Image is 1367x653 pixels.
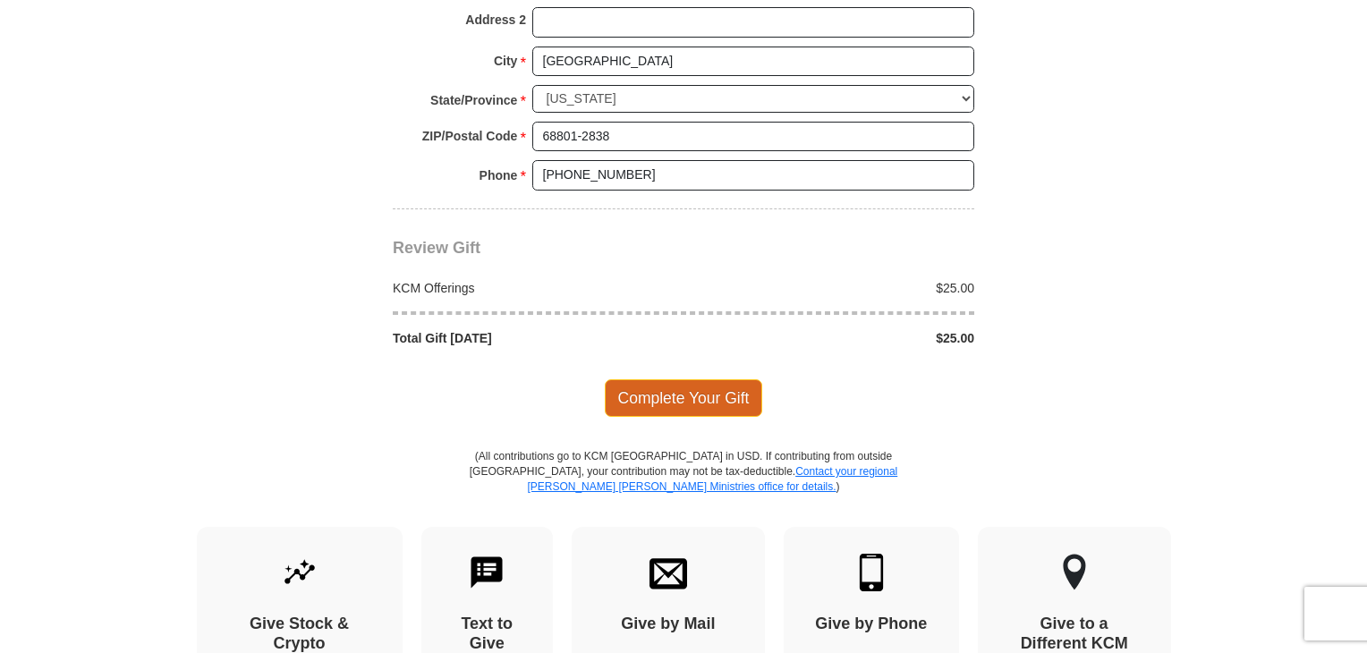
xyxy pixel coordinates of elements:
[465,7,526,32] strong: Address 2
[384,329,684,347] div: Total Gift [DATE]
[480,163,518,188] strong: Phone
[683,329,984,347] div: $25.00
[469,449,898,527] p: (All contributions go to KCM [GEOGRAPHIC_DATA] in USD. If contributing from outside [GEOGRAPHIC_D...
[603,615,734,634] h4: Give by Mail
[853,554,890,591] img: mobile.svg
[494,48,517,73] strong: City
[815,615,928,634] h4: Give by Phone
[605,379,763,417] span: Complete Your Gift
[468,554,505,591] img: text-to-give.svg
[683,279,984,297] div: $25.00
[430,88,517,113] strong: State/Province
[453,615,522,653] h4: Text to Give
[650,554,687,591] img: envelope.svg
[281,554,318,591] img: give-by-stock.svg
[393,239,480,257] span: Review Gift
[422,123,518,148] strong: ZIP/Postal Code
[384,279,684,297] div: KCM Offerings
[228,615,371,653] h4: Give Stock & Crypto
[1062,554,1087,591] img: other-region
